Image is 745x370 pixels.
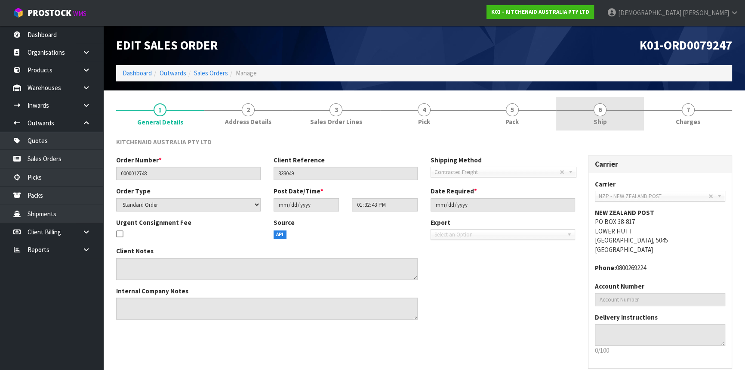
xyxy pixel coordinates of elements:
[640,37,732,53] span: K01-ORD0079247
[225,117,271,126] span: Address Details
[154,103,166,116] span: 1
[194,69,228,77] a: Sales Orders
[595,293,726,306] input: Account Number
[491,8,589,16] strong: K01 - KITCHENAID AUSTRALIA PTY LTD
[329,103,342,116] span: 3
[116,246,154,255] label: Client Notes
[310,117,362,126] span: Sales Order Lines
[116,138,212,146] span: KITCHENAID AUSTRALIA PTY LTD
[594,117,607,126] span: Ship
[595,313,658,322] label: Delivery Instructions
[418,103,431,116] span: 4
[595,282,644,291] label: Account Number
[486,5,594,19] a: K01 - KITCHENAID AUSTRALIA PTY LTD
[116,37,218,53] span: Edit Sales Order
[595,180,616,189] label: Carrier
[595,263,726,272] address: 0800269224
[506,103,519,116] span: 5
[13,7,24,18] img: cube-alt.png
[431,155,482,165] label: Shipping Method
[274,155,325,165] label: Client Reference
[274,187,323,196] label: Post Date/Time
[116,155,162,165] label: Order Number
[683,9,729,17] span: [PERSON_NAME]
[595,208,654,217] strong: NEW ZEALAND POST
[418,117,430,126] span: Pick
[595,160,726,168] h3: Carrier
[594,103,606,116] span: 6
[73,9,86,18] small: WMS
[160,69,186,77] a: Outwards
[434,167,560,177] span: Contracted Freight
[505,117,519,126] span: Pack
[123,69,152,77] a: Dashboard
[434,230,563,240] span: Select an Option
[274,218,295,227] label: Source
[682,103,695,116] span: 7
[116,187,151,196] label: Order Type
[595,264,616,272] strong: phone
[618,9,681,17] span: [DEMOGRAPHIC_DATA]
[431,187,477,196] label: Date Required
[28,7,71,19] span: ProStock
[599,191,709,202] span: NZP - NEW ZEALAND POST
[274,230,287,239] span: API
[116,286,188,295] label: Internal Company Notes
[137,118,183,127] span: General Details
[595,346,726,355] p: 0/100
[274,167,418,180] input: Client Reference
[595,208,726,254] address: PO BOX 38-817 LOWER HUTT [GEOGRAPHIC_DATA], 5045 [GEOGRAPHIC_DATA]
[116,218,191,227] label: Urgent Consignment Fee
[236,69,257,77] span: Manage
[676,117,700,126] span: Charges
[116,167,261,180] input: Order Number
[242,103,255,116] span: 2
[431,218,450,227] label: Export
